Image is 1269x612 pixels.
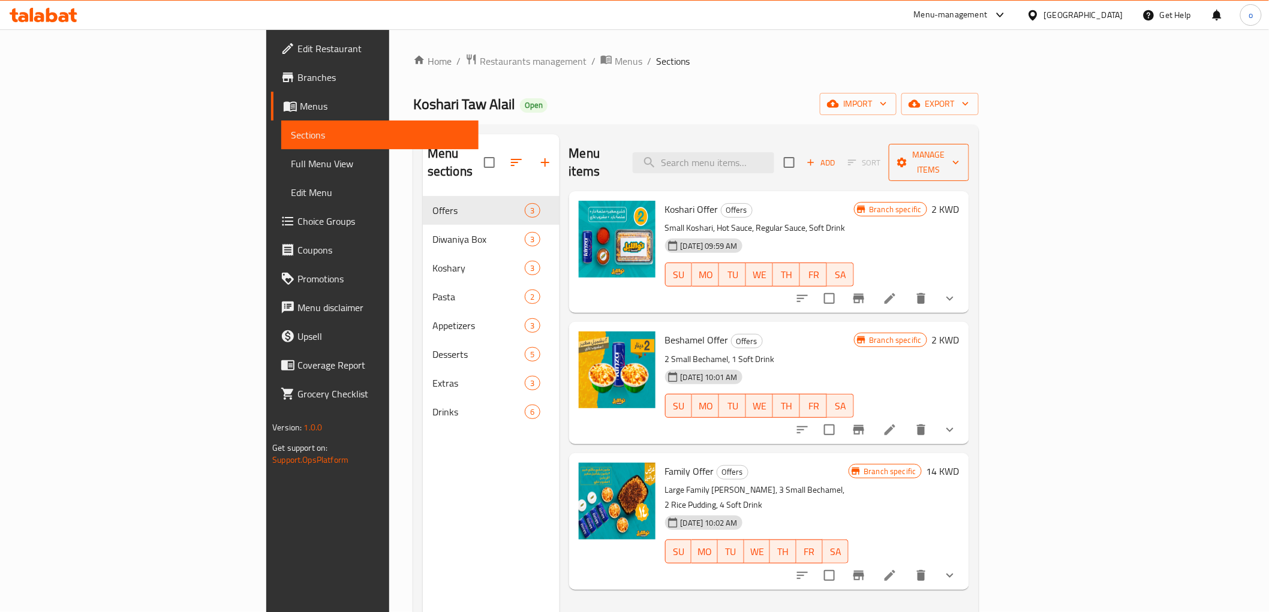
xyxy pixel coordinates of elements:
button: SA [823,539,849,563]
div: Open [520,98,548,113]
a: Grocery Checklist [271,379,478,408]
span: Family Offer [665,462,714,480]
div: items [525,318,540,333]
span: FR [801,543,818,560]
button: delete [907,415,936,444]
h6: 2 KWD [932,201,960,218]
span: Menu disclaimer [297,300,468,315]
button: delete [907,561,936,590]
span: Edit Menu [291,185,468,200]
span: [DATE] 10:02 AM [676,517,742,529]
button: sort-choices [788,284,817,313]
span: Sort sections [502,148,531,177]
span: 3 [525,378,539,389]
span: Sections [291,128,468,142]
button: TH [773,394,800,418]
button: TU [718,539,744,563]
div: Drinks6 [423,397,560,426]
span: Select to update [817,563,842,588]
span: MO [696,543,713,560]
span: Koshary [432,261,525,275]
span: Menus [615,54,642,68]
span: Version: [272,420,302,435]
a: Edit Menu [281,178,478,207]
button: Branch-specific-item [844,561,873,590]
span: SU [670,397,688,415]
span: SU [670,266,688,284]
span: import [829,97,887,111]
button: WE [746,263,773,287]
span: FR [805,266,822,284]
svg: Show Choices [943,568,957,583]
span: Branches [297,70,468,85]
span: Manage items [898,147,960,177]
span: Promotions [297,272,468,286]
a: Choice Groups [271,207,478,236]
div: Desserts5 [423,340,560,369]
span: Diwaniya Box [432,232,525,246]
a: Branches [271,63,478,92]
button: MO [691,539,718,563]
div: Offers3 [423,196,560,225]
button: import [820,93,897,115]
nav: breadcrumb [413,53,979,69]
div: Offers [432,203,525,218]
div: Pasta2 [423,282,560,311]
a: Edit menu item [883,423,897,437]
span: Koshari Taw Alail [413,91,515,117]
img: Beshamel Offer [579,331,655,408]
span: TH [778,266,795,284]
button: TH [773,263,800,287]
a: Full Menu View [281,149,478,178]
button: FR [796,539,823,563]
a: Sections [281,120,478,149]
div: Offers [717,465,748,480]
p: Large Family [PERSON_NAME], 3 Small Bechamel, 2 Rice Pudding, 4 Soft Drink [665,483,849,512]
span: WE [751,397,768,415]
div: Offers [721,203,753,218]
button: TU [719,394,746,418]
img: Koshari Offer [579,201,655,278]
span: Select section first [840,153,889,172]
span: Branch specific [864,334,926,346]
span: Upsell [297,329,468,343]
button: TU [719,263,746,287]
button: MO [692,394,719,418]
div: items [525,376,540,390]
span: Coupons [297,243,468,257]
span: Offers [732,334,762,348]
h2: Menu items [569,144,618,180]
button: show more [936,561,964,590]
button: FR [800,394,827,418]
button: TH [770,539,796,563]
span: Branch specific [864,204,926,215]
span: Add item [802,153,840,172]
div: items [525,405,540,419]
span: 6 [525,406,539,418]
span: Open [520,100,548,110]
svg: Show Choices [943,423,957,437]
a: Restaurants management [465,53,587,69]
span: Edit Restaurant [297,41,468,56]
span: TU [724,397,741,415]
span: 3 [525,263,539,274]
span: Select section [777,150,802,175]
p: 2 Small Bechamel, 1 Soft Drink [665,352,855,367]
span: 3 [525,234,539,245]
span: Drinks [432,405,525,419]
button: FR [800,263,827,287]
input: search [633,152,774,173]
button: SU [665,263,693,287]
span: 3 [525,205,539,216]
button: SA [827,394,854,418]
span: 2 [525,291,539,303]
div: Menu-management [914,8,988,22]
h6: 2 KWD [932,331,960,348]
div: Appetizers [432,318,525,333]
div: items [525,232,540,246]
span: Desserts [432,347,525,361]
span: WE [749,543,766,560]
a: Coverage Report [271,351,478,379]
